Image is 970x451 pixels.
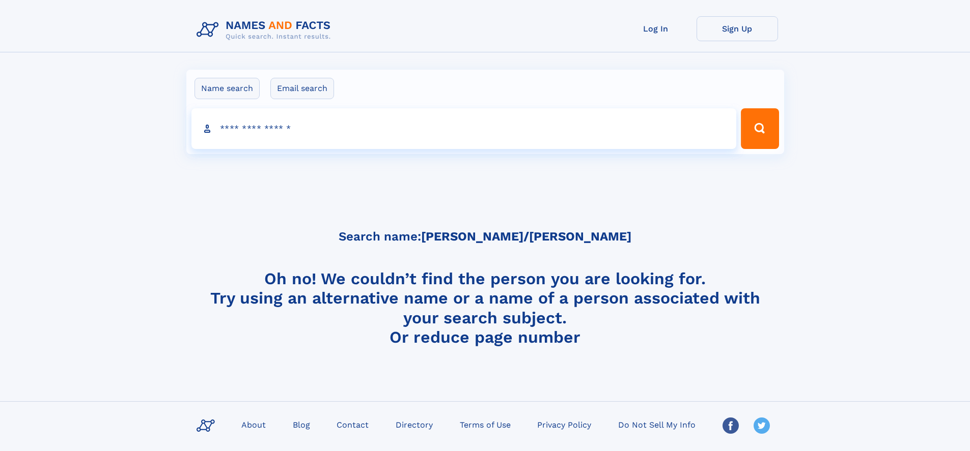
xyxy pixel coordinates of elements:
img: Facebook [723,417,739,434]
h4: Oh no! We couldn’t find the person you are looking for. Try using an alternative name or a name o... [192,269,778,346]
label: Email search [270,78,334,99]
a: Directory [392,417,437,432]
h5: Search name: [339,230,631,244]
img: Logo Names and Facts [192,16,339,44]
a: Sign Up [697,16,778,41]
a: About [237,417,270,432]
input: search input [191,108,737,149]
a: Contact [332,417,373,432]
a: Log In [615,16,697,41]
a: Privacy Policy [533,417,595,432]
a: Do Not Sell My Info [614,417,700,432]
a: Terms of Use [456,417,515,432]
button: Search Button [741,108,779,149]
a: Blog [289,417,314,432]
img: Twitter [754,417,770,434]
b: [PERSON_NAME]/[PERSON_NAME] [421,229,631,244]
label: Name search [195,78,260,99]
